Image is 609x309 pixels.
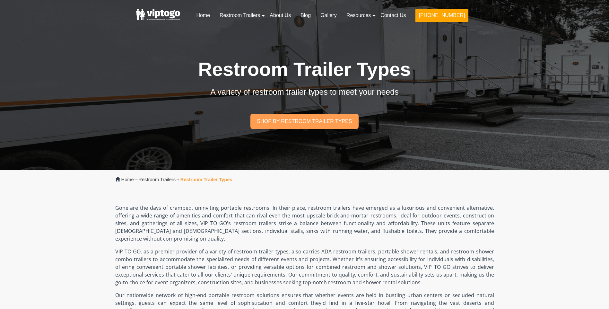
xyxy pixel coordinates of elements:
[376,8,411,22] a: Contact Us
[121,177,134,182] a: Home
[191,8,215,22] a: Home
[121,177,232,182] span: → →
[138,177,176,182] a: Restroom Trailers
[215,8,265,22] a: Restroom Trailers
[342,8,376,22] a: Resources
[115,204,494,243] p: Gone are the days of cramped, uninviting portable restrooms. In their place, restroom trailers ha...
[250,114,358,129] a: Shop by restroom trailer types
[316,8,342,22] a: Gallery
[210,87,398,96] span: A variety of restroom trailer types to meet your needs
[296,8,316,22] a: Blog
[415,9,468,22] button: [PHONE_NUMBER]
[198,58,411,80] span: Restroom Trailer Types
[265,8,296,22] a: About Us
[115,248,494,286] p: VIP TO GO, as a premier provider of a variety of restroom trailer types, also carries ADA restroo...
[180,177,232,182] strong: Restroom Trailer Types
[583,283,609,309] button: Live Chat
[411,8,473,26] a: [PHONE_NUMBER]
